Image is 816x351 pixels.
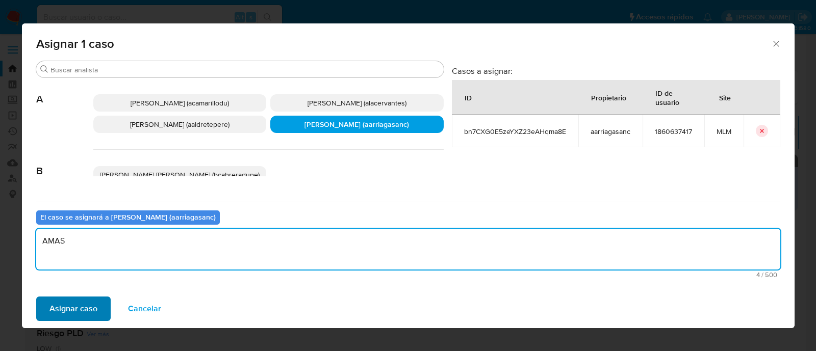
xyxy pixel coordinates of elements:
[304,119,409,129] span: [PERSON_NAME] (aarriagasanc)
[591,127,630,136] span: aarriagasanc
[39,272,777,278] span: Máximo 500 caracteres
[707,85,743,110] div: Site
[93,166,267,183] div: [PERSON_NAME] [PERSON_NAME] (bcabreradupe)
[22,23,795,328] div: assign-modal
[579,85,639,110] div: Propietario
[756,125,768,137] button: icon-button
[36,150,93,177] span: B
[36,296,111,321] button: Asignar caso
[452,85,484,110] div: ID
[40,212,216,222] b: El caso se asignará a [PERSON_NAME] (aarriagasanc)
[93,94,267,112] div: [PERSON_NAME] (acamarillodu)
[771,39,780,48] button: Cerrar ventana
[655,127,692,136] span: 1860637417
[128,298,161,320] span: Cancelar
[643,80,704,114] div: ID de usuario
[49,298,97,320] span: Asignar caso
[717,127,731,136] span: MLM
[40,65,48,73] button: Buscar
[36,38,772,50] span: Asignar 1 caso
[93,116,267,133] div: [PERSON_NAME] (aaldretepere)
[131,98,229,108] span: [PERSON_NAME] (acamarillodu)
[270,94,444,112] div: [PERSON_NAME] (alacervantes)
[270,116,444,133] div: [PERSON_NAME] (aarriagasanc)
[464,127,566,136] span: bn7CXG0E5zeYXZ23eAHqma8E
[452,66,780,76] h3: Casos a asignar:
[308,98,406,108] span: [PERSON_NAME] (alacervantes)
[50,65,440,74] input: Buscar analista
[115,296,174,321] button: Cancelar
[130,119,229,129] span: [PERSON_NAME] (aaldretepere)
[36,229,780,269] textarea: AMAS
[100,170,260,180] span: [PERSON_NAME] [PERSON_NAME] (bcabreradupe)
[36,78,93,105] span: A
